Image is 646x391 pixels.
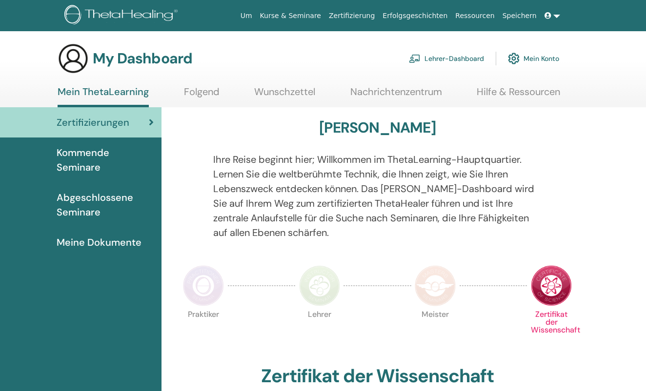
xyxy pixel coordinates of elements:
[531,265,572,306] img: Certificate of Science
[57,145,154,175] span: Kommende Seminare
[299,311,340,352] p: Lehrer
[184,86,220,105] a: Folgend
[254,86,315,105] a: Wunschzettel
[237,7,256,25] a: Um
[508,50,520,67] img: cog.svg
[508,48,559,69] a: Mein Konto
[213,152,541,240] p: Ihre Reise beginnt hier; Willkommen im ThetaLearning-Hauptquartier. Lernen Sie die weltberühmte T...
[319,119,436,137] h3: [PERSON_NAME]
[350,86,442,105] a: Nachrichtenzentrum
[531,311,572,352] p: Zertifikat der Wissenschaft
[256,7,325,25] a: Kurse & Seminare
[64,5,181,27] img: logo.png
[325,7,379,25] a: Zertifizierung
[57,190,154,219] span: Abgeschlossene Seminare
[499,7,541,25] a: Speichern
[261,365,494,388] h2: Zertifikat der Wissenschaft
[58,43,89,74] img: generic-user-icon.jpg
[415,311,456,352] p: Meister
[409,54,421,63] img: chalkboard-teacher.svg
[379,7,451,25] a: Erfolgsgeschichten
[299,265,340,306] img: Instructor
[451,7,498,25] a: Ressourcen
[58,86,149,107] a: Mein ThetaLearning
[57,115,129,130] span: Zertifizierungen
[183,311,224,352] p: Praktiker
[409,48,484,69] a: Lehrer-Dashboard
[477,86,560,105] a: Hilfe & Ressourcen
[183,265,224,306] img: Practitioner
[93,50,192,67] h3: My Dashboard
[415,265,456,306] img: Master
[57,235,141,250] span: Meine Dokumente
